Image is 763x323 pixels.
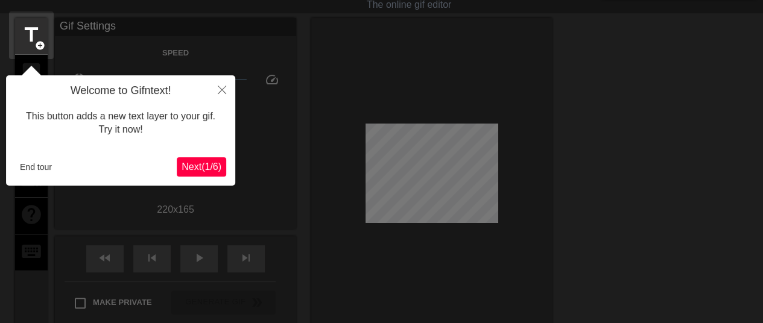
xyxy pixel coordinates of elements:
[209,75,235,103] button: Close
[15,98,226,149] div: This button adds a new text layer to your gif. Try it now!
[15,84,226,98] h4: Welcome to Gifntext!
[182,161,221,172] span: Next ( 1 / 6 )
[177,157,226,177] button: Next
[15,158,57,176] button: End tour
